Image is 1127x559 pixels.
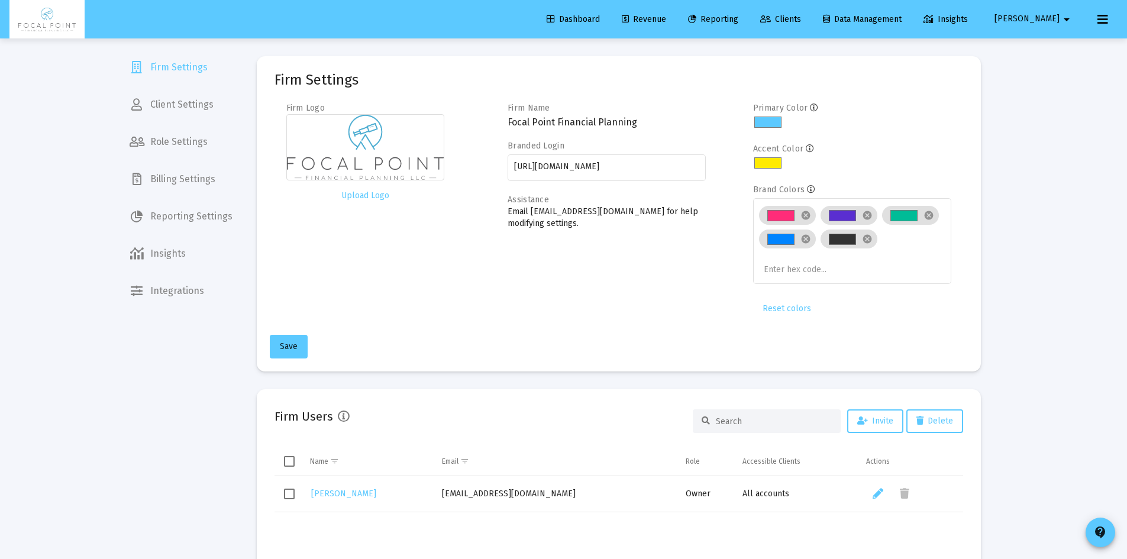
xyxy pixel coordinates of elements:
mat-chip-list: Brand colors [759,203,945,277]
span: Show filter options for column 'Name' [330,457,339,466]
a: Integrations [120,277,242,305]
label: Brand Colors [753,185,805,195]
a: Billing Settings [120,165,242,193]
h2: Firm Users [275,407,333,426]
mat-icon: cancel [862,210,873,221]
mat-icon: cancel [862,234,873,244]
div: Actions [866,457,890,466]
img: Dashboard [18,8,76,31]
label: Branded Login [508,141,564,151]
h3: Focal Point Financial Planning [508,114,706,131]
a: Clients [751,8,810,31]
span: All accounts [742,489,789,499]
button: Invite [847,409,903,433]
span: Delete [916,416,953,426]
span: Show filter options for column 'Email' [460,457,469,466]
label: Assistance [508,195,549,205]
div: Role [686,457,700,466]
label: Primary Color [753,103,808,113]
mat-icon: cancel [800,210,811,221]
button: Delete [906,409,963,433]
td: Column Name [304,447,437,476]
button: Reset colors [753,297,821,321]
button: [PERSON_NAME] [980,7,1088,31]
a: Revenue [612,8,676,31]
img: Firm logo [286,114,445,180]
mat-icon: cancel [800,234,811,244]
span: Invite [857,416,893,426]
span: Reporting [688,14,738,24]
label: Firm Logo [286,103,325,113]
span: Save [280,341,298,351]
a: [PERSON_NAME] [310,485,377,502]
span: Clients [760,14,801,24]
input: Search [716,416,832,426]
a: Insights [120,240,242,268]
a: Data Management [813,8,911,31]
td: [EMAIL_ADDRESS][DOMAIN_NAME] [436,476,679,512]
a: Firm Settings [120,53,242,82]
label: Accent Color [753,144,803,154]
a: Reporting [679,8,748,31]
p: Email [EMAIL_ADDRESS][DOMAIN_NAME] for help modifying settings. [508,206,706,230]
span: Upload Logo [341,190,389,201]
td: Column Email [436,447,679,476]
a: Dashboard [537,8,609,31]
label: Firm Name [508,103,550,113]
mat-icon: arrow_drop_down [1060,8,1074,31]
span: Reset colors [763,303,811,314]
span: [PERSON_NAME] [311,489,376,499]
div: Select all [284,456,295,467]
div: Email [442,457,458,466]
span: Insights [923,14,968,24]
button: Save [270,335,308,358]
mat-icon: cancel [923,210,934,221]
a: Client Settings [120,91,242,119]
a: Role Settings [120,128,242,156]
td: Column Accessible Clients [737,447,860,476]
a: Insights [914,8,977,31]
span: Dashboard [547,14,600,24]
td: Column Role [680,447,737,476]
button: Upload Logo [286,184,445,208]
span: Data Management [823,14,902,24]
span: Revenue [622,14,666,24]
div: Accessible Clients [742,457,800,466]
td: Column Actions [860,447,963,476]
span: Owner [686,489,711,499]
div: Name [310,457,328,466]
input: Enter hex code... [764,265,852,274]
mat-card-title: Firm Settings [275,74,359,86]
div: Select row [284,489,295,499]
mat-icon: contact_support [1093,525,1107,539]
span: [PERSON_NAME] [994,14,1060,24]
a: Reporting Settings [120,202,242,231]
